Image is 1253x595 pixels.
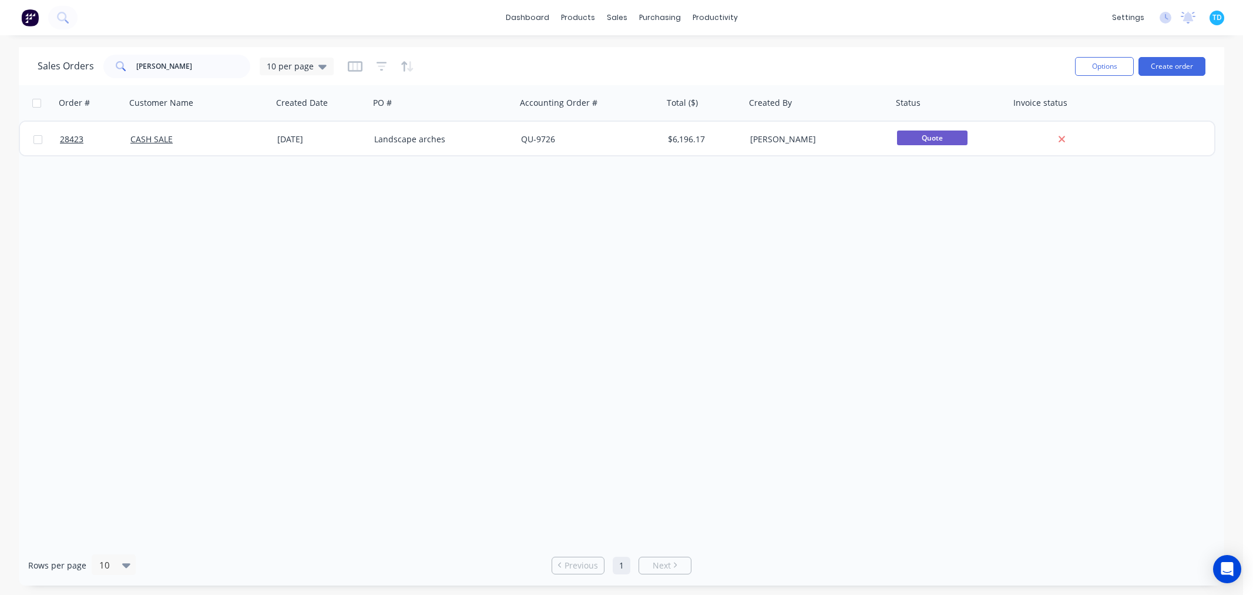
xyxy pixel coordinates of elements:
[1075,57,1134,76] button: Options
[750,133,881,145] div: [PERSON_NAME]
[565,560,598,571] span: Previous
[521,133,555,145] a: QU-9726
[749,97,792,109] div: Created By
[1138,57,1205,76] button: Create order
[639,560,691,571] a: Next page
[136,55,251,78] input: Search...
[653,560,671,571] span: Next
[633,9,687,26] div: purchasing
[552,560,604,571] a: Previous page
[373,97,392,109] div: PO #
[500,9,555,26] a: dashboard
[555,9,601,26] div: products
[1212,12,1222,23] span: TD
[21,9,39,26] img: Factory
[601,9,633,26] div: sales
[129,97,193,109] div: Customer Name
[276,97,328,109] div: Created Date
[60,122,130,157] a: 28423
[277,133,365,145] div: [DATE]
[687,9,744,26] div: productivity
[897,131,968,145] span: Quote
[613,557,630,574] a: Page 1 is your current page
[667,97,698,109] div: Total ($)
[668,133,737,145] div: $6,196.17
[130,133,173,145] a: CASH SALE
[28,560,86,571] span: Rows per page
[60,133,83,145] span: 28423
[547,557,696,574] ul: Pagination
[520,97,597,109] div: Accounting Order #
[896,97,921,109] div: Status
[374,133,505,145] div: Landscape arches
[59,97,90,109] div: Order #
[1013,97,1067,109] div: Invoice status
[1106,9,1150,26] div: settings
[1213,555,1241,583] div: Open Intercom Messenger
[38,61,94,72] h1: Sales Orders
[267,60,314,72] span: 10 per page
